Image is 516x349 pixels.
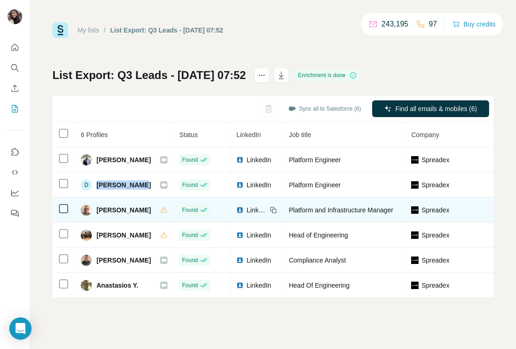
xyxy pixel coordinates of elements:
[7,205,22,222] button: Feedback
[97,180,151,190] span: [PERSON_NAME]
[411,257,419,264] img: company-logo
[411,206,419,214] img: company-logo
[52,68,246,83] h1: List Export: Q3 Leads - [DATE] 07:52
[182,281,198,290] span: Found
[182,231,198,239] span: Found
[246,180,271,190] span: LinkedIn
[7,39,22,56] button: Quick start
[421,256,449,265] span: Spreadex
[9,317,32,340] div: Open Intercom Messenger
[411,131,439,138] span: Company
[110,26,223,35] div: List Export: Q3 Leads - [DATE] 07:52
[81,230,92,241] img: Avatar
[81,255,92,266] img: Avatar
[7,80,22,97] button: Enrich CSV
[246,205,267,215] span: LinkedIn
[81,179,92,191] div: D
[52,22,68,38] img: Surfe Logo
[104,26,106,35] li: /
[97,155,151,165] span: [PERSON_NAME]
[452,18,496,31] button: Buy credits
[289,131,311,138] span: Job title
[182,206,198,214] span: Found
[246,230,271,240] span: LinkedIn
[236,181,244,189] img: LinkedIn logo
[289,257,346,264] span: Compliance Analyst
[411,156,419,164] img: company-logo
[97,230,151,240] span: [PERSON_NAME]
[7,184,22,201] button: Dashboard
[246,281,271,290] span: LinkedIn
[372,100,489,117] button: Find all emails & mobiles (6)
[77,26,99,34] a: My lists
[421,205,449,215] span: Spreadex
[182,256,198,264] span: Found
[289,231,348,239] span: Head of Engineering
[97,256,151,265] span: [PERSON_NAME]
[236,257,244,264] img: LinkedIn logo
[81,154,92,165] img: Avatar
[179,131,198,138] span: Status
[254,68,269,83] button: actions
[236,131,261,138] span: LinkedIn
[97,281,138,290] span: Αnastasios Y.
[236,282,244,289] img: LinkedIn logo
[182,156,198,164] span: Found
[429,19,437,30] p: 97
[246,256,271,265] span: LinkedIn
[182,181,198,189] span: Found
[381,19,408,30] p: 243,195
[289,282,349,289] span: Head Of Engineering
[7,9,22,24] img: Avatar
[7,100,22,117] button: My lists
[421,155,449,165] span: Spreadex
[411,231,419,239] img: company-logo
[421,281,449,290] span: Spreadex
[289,156,341,164] span: Platform Engineer
[282,102,368,116] button: Sync all to Salesforce (6)
[236,206,244,214] img: LinkedIn logo
[411,181,419,189] img: company-logo
[246,155,271,165] span: LinkedIn
[7,144,22,160] button: Use Surfe on LinkedIn
[421,180,449,190] span: Spreadex
[295,70,360,81] div: Enrichment is done
[289,206,393,214] span: Platform and Infrastructure Manager
[7,59,22,76] button: Search
[81,204,92,216] img: Avatar
[411,282,419,289] img: company-logo
[289,181,341,189] span: Platform Engineer
[395,104,477,113] span: Find all emails & mobiles (6)
[236,231,244,239] img: LinkedIn logo
[421,230,449,240] span: Spreadex
[81,280,92,291] img: Avatar
[7,164,22,181] button: Use Surfe API
[81,131,108,138] span: 6 Profiles
[97,205,151,215] span: [PERSON_NAME]
[236,156,244,164] img: LinkedIn logo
